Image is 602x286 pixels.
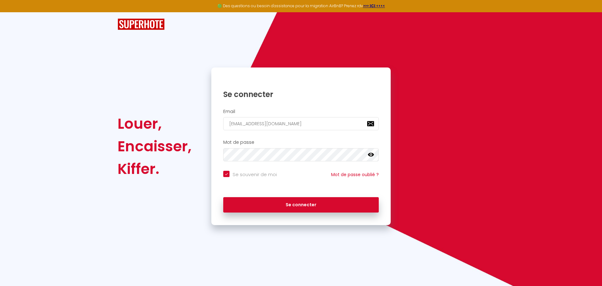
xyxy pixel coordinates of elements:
a: Mot de passe oublié ? [331,171,379,178]
h1: Se connecter [223,89,379,99]
div: Encaisser, [118,135,192,158]
div: Kiffer. [118,158,192,180]
a: >>> ICI <<<< [363,3,385,8]
img: SuperHote logo [118,19,165,30]
h2: Mot de passe [223,140,379,145]
input: Ton Email [223,117,379,130]
h2: Email [223,109,379,114]
div: Louer, [118,112,192,135]
button: Se connecter [223,197,379,213]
